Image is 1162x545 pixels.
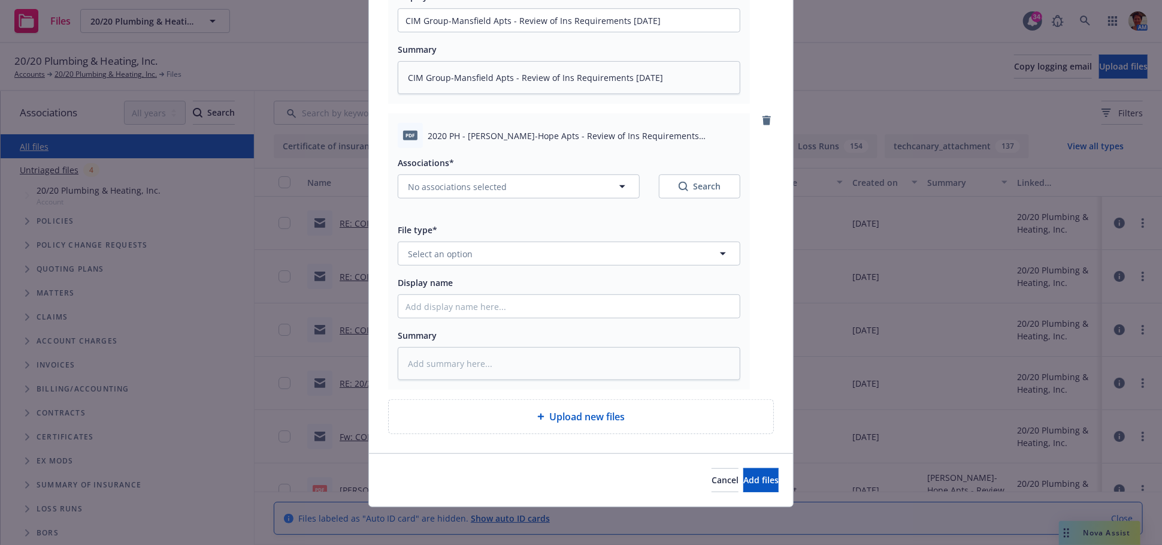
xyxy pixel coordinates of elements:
span: Upload new files [549,409,625,424]
textarea: CIM Group-Mansfield Apts - Review of Ins Requirements [DATE] [398,61,740,94]
span: Cancel [712,474,739,486]
span: 2020 PH - [PERSON_NAME]-Hope Apts - Review of Ins Requirements [DATE].pdf [428,130,740,142]
button: Add files [743,468,779,492]
span: No associations selected [408,180,507,193]
input: Add display name here... [398,295,740,318]
span: pdf [403,131,417,140]
span: Add files [743,474,779,486]
span: File type* [398,224,437,236]
button: SearchSearch [659,174,740,198]
svg: Search [679,182,688,191]
div: Upload new files [388,399,774,434]
div: Search [679,180,721,192]
span: Summary [398,330,437,341]
button: Cancel [712,468,739,492]
button: Select an option [398,242,740,266]
input: Add display name here... [398,9,740,32]
button: No associations selected [398,174,640,198]
span: Associations* [398,157,454,168]
span: Select an option [408,248,473,260]
span: Display name [398,277,453,288]
a: remove [759,113,774,128]
span: Summary [398,44,437,55]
